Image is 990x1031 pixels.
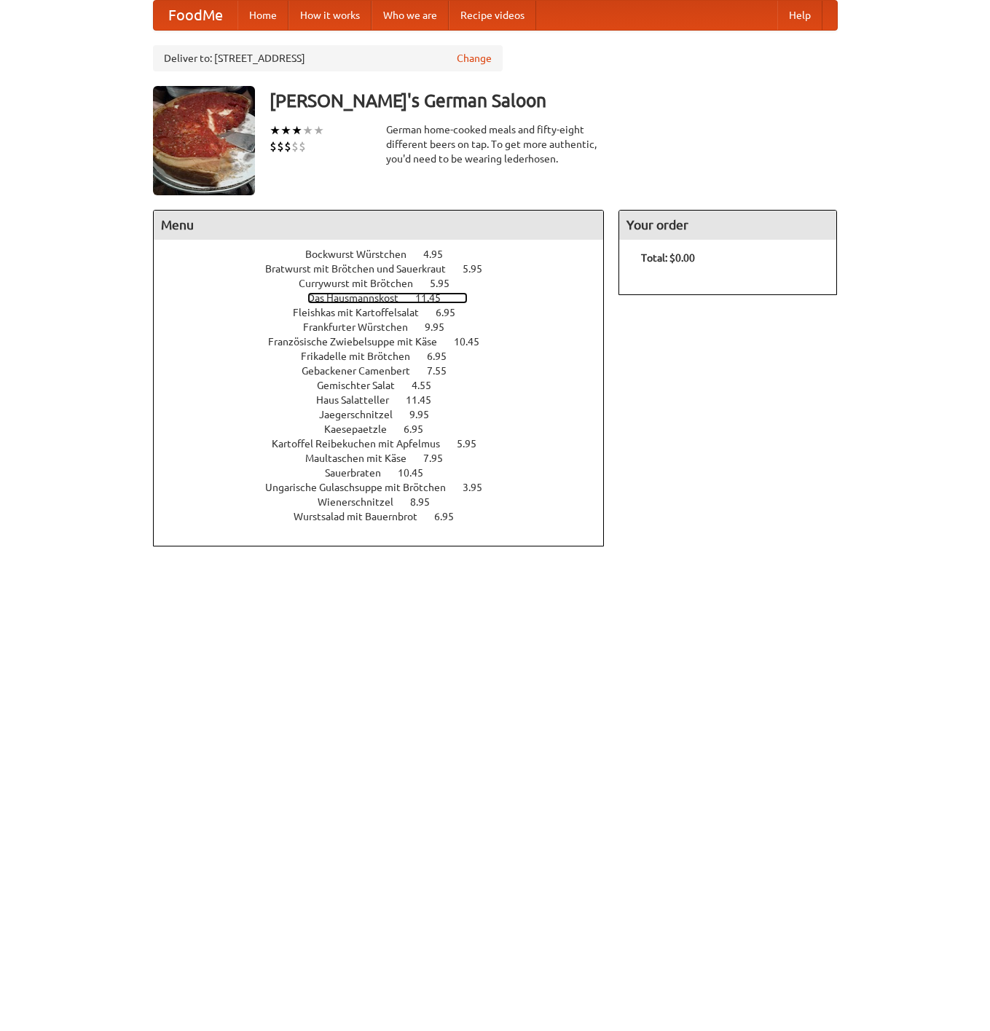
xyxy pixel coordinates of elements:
span: Bockwurst Würstchen [305,248,421,260]
a: Bockwurst Würstchen 4.95 [305,248,470,260]
span: 5.95 [430,278,464,289]
a: Haus Salatteller 11.45 [316,394,458,406]
h4: Menu [154,211,604,240]
div: German home-cooked meals and fifty-eight different beers on tap. To get more authentic, you'd nee... [386,122,605,166]
a: Ungarische Gulaschsuppe mit Brötchen 3.95 [265,482,509,493]
a: FoodMe [154,1,237,30]
a: Das Hausmannskost 11.45 [307,292,468,304]
a: Who we are [372,1,449,30]
li: ★ [291,122,302,138]
a: Kartoffel Reibekuchen mit Apfelmus 5.95 [272,438,503,450]
span: 4.55 [412,380,446,391]
li: ★ [313,122,324,138]
li: ★ [280,122,291,138]
span: Gemischter Salat [317,380,409,391]
span: 6.95 [427,350,461,362]
a: How it works [288,1,372,30]
span: 7.95 [423,452,457,464]
span: Frikadelle mit Brötchen [301,350,425,362]
a: Wienerschnitzel 8.95 [318,496,457,508]
b: Total: $0.00 [641,252,695,264]
span: 7.55 [427,365,461,377]
li: $ [270,138,277,154]
span: 4.95 [423,248,457,260]
span: 11.45 [406,394,446,406]
span: Fleishkas mit Kartoffelsalat [293,307,433,318]
a: Sauerbraten 10.45 [325,467,450,479]
a: Frikadelle mit Brötchen 6.95 [301,350,474,362]
span: Kartoffel Reibekuchen mit Apfelmus [272,438,455,450]
a: Französische Zwiebelsuppe mit Käse 10.45 [268,336,506,348]
li: $ [277,138,284,154]
a: Change [457,51,492,66]
span: Kaesepaetzle [324,423,401,435]
span: 5.95 [463,263,497,275]
span: Französische Zwiebelsuppe mit Käse [268,336,452,348]
li: $ [299,138,306,154]
li: ★ [270,122,280,138]
span: Wurstsalad mit Bauernbrot [294,511,432,522]
span: 8.95 [410,496,444,508]
h3: [PERSON_NAME]'s German Saloon [270,86,838,115]
a: Maultaschen mit Käse 7.95 [305,452,470,464]
span: Maultaschen mit Käse [305,452,421,464]
span: Bratwurst mit Brötchen und Sauerkraut [265,263,460,275]
span: Currywurst mit Brötchen [299,278,428,289]
span: Ungarische Gulaschsuppe mit Brötchen [265,482,460,493]
span: Jaegerschnitzel [319,409,407,420]
span: 3.95 [463,482,497,493]
div: Deliver to: [STREET_ADDRESS] [153,45,503,71]
li: $ [284,138,291,154]
a: Fleishkas mit Kartoffelsalat 6.95 [293,307,482,318]
a: Kaesepaetzle 6.95 [324,423,450,435]
h4: Your order [619,211,836,240]
a: Help [777,1,822,30]
span: 5.95 [457,438,491,450]
span: Gebackener Camenbert [302,365,425,377]
li: ★ [302,122,313,138]
a: Home [237,1,288,30]
a: Jaegerschnitzel 9.95 [319,409,456,420]
span: 10.45 [454,336,494,348]
a: Bratwurst mit Brötchen und Sauerkraut 5.95 [265,263,509,275]
a: Gemischter Salat 4.55 [317,380,458,391]
span: Frankfurter Würstchen [303,321,423,333]
span: Sauerbraten [325,467,396,479]
span: 9.95 [425,321,459,333]
a: Wurstsalad mit Bauernbrot 6.95 [294,511,481,522]
span: 10.45 [398,467,438,479]
span: 6.95 [436,307,470,318]
span: 11.45 [415,292,455,304]
span: 6.95 [404,423,438,435]
span: Das Hausmannskost [307,292,413,304]
span: Wienerschnitzel [318,496,408,508]
a: Currywurst mit Brötchen 5.95 [299,278,476,289]
a: Frankfurter Würstchen 9.95 [303,321,471,333]
a: Recipe videos [449,1,536,30]
li: $ [291,138,299,154]
img: angular.jpg [153,86,255,195]
span: Haus Salatteller [316,394,404,406]
span: 6.95 [434,511,468,522]
span: 9.95 [409,409,444,420]
a: Gebackener Camenbert 7.55 [302,365,474,377]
